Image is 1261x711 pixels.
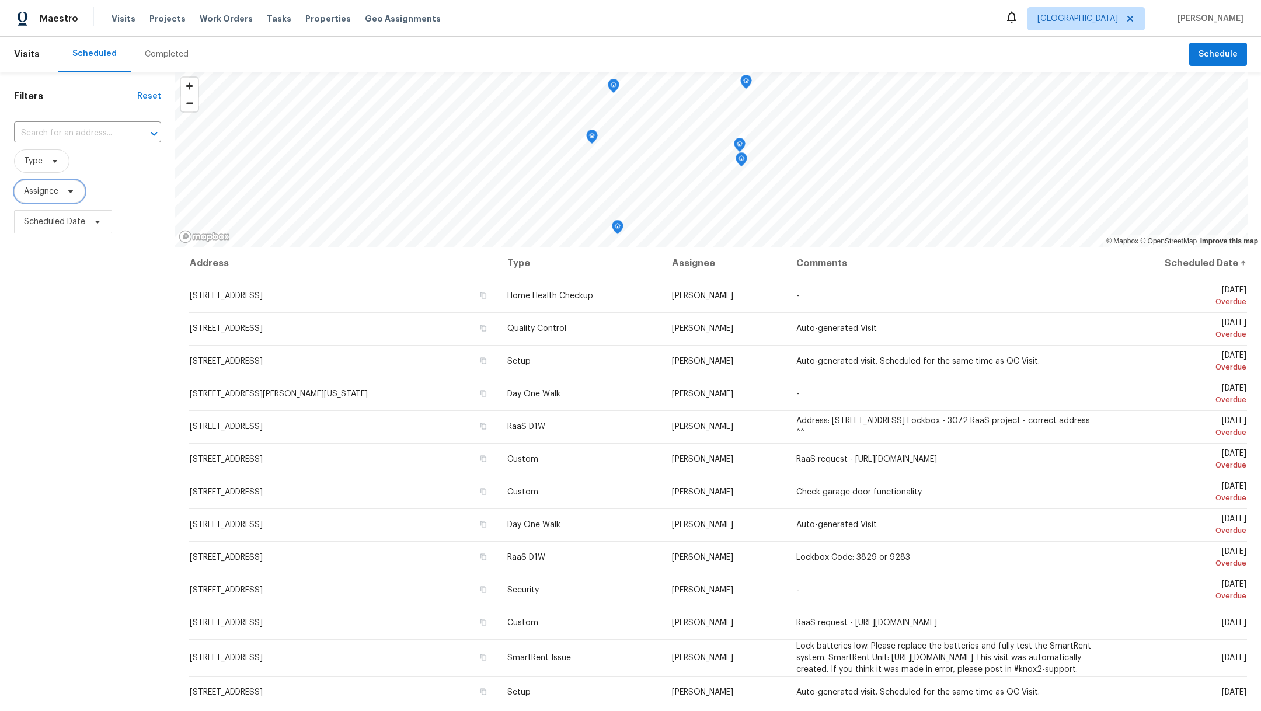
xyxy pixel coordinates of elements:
h1: Filters [14,90,137,102]
span: - [796,390,799,398]
span: Auto-generated visit. Scheduled for the same time as QC Visit. [796,357,1040,365]
span: [GEOGRAPHIC_DATA] [1037,13,1118,25]
div: Map marker [734,138,746,156]
span: Geo Assignments [365,13,441,25]
div: Map marker [608,79,619,97]
span: [DATE] [1114,515,1246,536]
span: [DATE] [1114,286,1246,308]
span: [PERSON_NAME] [672,654,733,662]
span: SmartRent Issue [507,654,571,662]
span: [PERSON_NAME] [672,586,733,594]
button: Copy Address [478,552,489,562]
th: Address [189,247,498,280]
div: Overdue [1114,590,1246,602]
span: [PERSON_NAME] [672,423,733,431]
span: [STREET_ADDRESS] [190,423,263,431]
span: [STREET_ADDRESS] [190,357,263,365]
span: RaaS request - [URL][DOMAIN_NAME] [796,619,937,627]
th: Assignee [663,247,787,280]
span: Day One Walk [507,390,560,398]
span: Assignee [24,186,58,197]
a: OpenStreetMap [1140,237,1197,245]
span: [DATE] [1114,482,1246,504]
button: Copy Address [478,652,489,663]
span: [PERSON_NAME] [1173,13,1243,25]
span: [STREET_ADDRESS] [190,325,263,333]
span: Day One Walk [507,521,560,529]
th: Type [498,247,663,280]
span: [DATE] [1114,417,1246,438]
div: Overdue [1114,329,1246,340]
div: Map marker [612,220,623,238]
button: Copy Address [478,355,489,366]
span: [PERSON_NAME] [672,390,733,398]
div: Map marker [740,75,752,93]
span: [PERSON_NAME] [672,521,733,529]
div: Overdue [1114,361,1246,373]
span: [DATE] [1114,319,1246,340]
span: Home Health Checkup [507,292,593,300]
span: [STREET_ADDRESS] [190,688,263,696]
span: [STREET_ADDRESS] [190,654,263,662]
span: Check garage door functionality [796,488,922,496]
span: Type [24,155,43,167]
span: Zoom out [181,95,198,111]
a: Mapbox homepage [179,230,230,243]
div: Completed [145,48,189,60]
span: [STREET_ADDRESS] [190,455,263,463]
span: Scheduled Date [24,216,85,228]
span: [PERSON_NAME] [672,619,733,627]
div: Overdue [1114,525,1246,536]
span: Schedule [1199,47,1238,62]
span: Custom [507,619,538,627]
span: Security [507,586,539,594]
span: [STREET_ADDRESS] [190,553,263,562]
span: [DATE] [1114,548,1246,569]
span: Setup [507,357,531,365]
span: RaaS D1W [507,423,545,431]
span: [DATE] [1222,688,1246,696]
span: [PERSON_NAME] [672,325,733,333]
div: Scheduled [72,48,117,60]
span: [STREET_ADDRESS] [190,488,263,496]
button: Copy Address [478,323,489,333]
span: [PERSON_NAME] [672,488,733,496]
div: Map marker [736,152,747,170]
div: Overdue [1114,427,1246,438]
span: [STREET_ADDRESS] [190,586,263,594]
span: Auto-generated Visit [796,521,877,529]
span: [PERSON_NAME] [672,553,733,562]
span: RaaS D1W [507,553,545,562]
span: Visits [14,41,40,67]
span: [PERSON_NAME] [672,357,733,365]
span: [PERSON_NAME] [672,292,733,300]
button: Copy Address [478,584,489,595]
span: Auto-generated visit. Scheduled for the same time as QC Visit. [796,688,1040,696]
canvas: Map [175,72,1248,247]
span: [STREET_ADDRESS] [190,292,263,300]
button: Copy Address [478,421,489,431]
span: Quality Control [507,325,566,333]
span: [STREET_ADDRESS] [190,521,263,529]
span: [DATE] [1222,654,1246,662]
div: Overdue [1114,394,1246,406]
span: Projects [149,13,186,25]
div: Overdue [1114,557,1246,569]
div: Overdue [1114,459,1246,471]
button: Copy Address [478,617,489,628]
span: [PERSON_NAME] [672,688,733,696]
span: RaaS request - [URL][DOMAIN_NAME] [796,455,937,463]
span: Lockbox Code: 3829 or 9283 [796,553,910,562]
button: Open [146,126,162,142]
span: - [796,586,799,594]
button: Zoom in [181,78,198,95]
span: - [796,292,799,300]
span: [PERSON_NAME] [672,455,733,463]
div: Map marker [586,130,598,148]
span: Custom [507,488,538,496]
a: Mapbox [1106,237,1138,245]
span: Custom [507,455,538,463]
span: [DATE] [1114,580,1246,602]
span: Work Orders [200,13,253,25]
